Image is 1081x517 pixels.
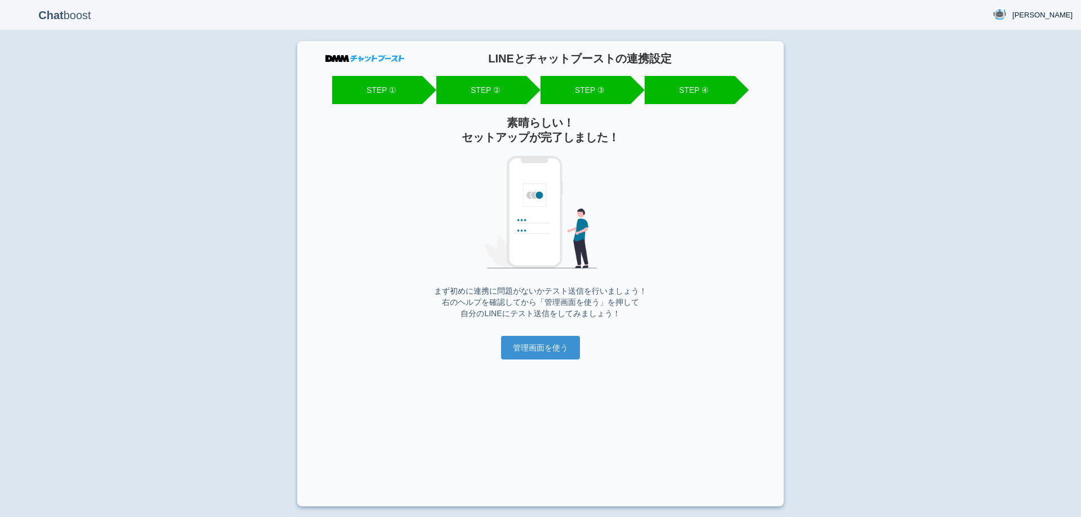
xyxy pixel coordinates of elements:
[484,156,597,268] img: 完了画面
[332,76,422,104] li: STEP ①
[325,115,756,145] h2: 素晴らしい！ セットアップが完了しました！
[8,1,121,29] p: boost
[1012,10,1073,21] span: [PERSON_NAME]
[501,336,580,359] input: 管理画面を使う
[325,285,756,319] p: まず初めに連携に問題がないかテスト送信を行いましょう！ 右のヘルプを確認してから「管理画面を使う」を押して 自分のLINEにテスト送信をしてみましょう！
[404,52,756,65] h1: LINEとチャットブーストの連携設定
[645,76,735,104] li: STEP ④
[436,76,526,104] li: STEP ②
[38,9,63,21] b: Chat
[993,7,1007,21] img: User Image
[540,76,631,104] li: STEP ③
[325,55,404,62] img: DMMチャットブースト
